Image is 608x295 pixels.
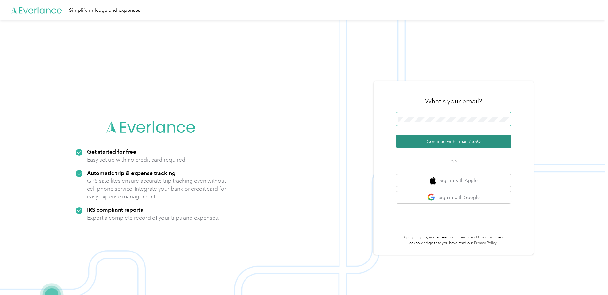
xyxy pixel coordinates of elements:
[87,170,175,176] strong: Automatic trip & expense tracking
[427,193,435,201] img: google logo
[87,156,185,164] p: Easy set up with no credit card required
[87,206,143,213] strong: IRS compliant reports
[87,177,227,200] p: GPS satellites ensure accurate trip tracking even without cell phone service. Integrate your bank...
[87,214,219,222] p: Export a complete record of your trips and expenses.
[396,191,511,204] button: google logoSign in with Google
[396,135,511,148] button: Continue with Email / SSO
[430,177,436,185] img: apple logo
[87,148,136,155] strong: Get started for free
[442,159,465,165] span: OR
[474,241,497,246] a: Privacy Policy
[396,235,511,246] p: By signing up, you agree to our and acknowledge that you have read our .
[396,174,511,187] button: apple logoSign in with Apple
[459,235,497,240] a: Terms and Conditions
[69,6,140,14] div: Simplify mileage and expenses
[425,97,482,106] h3: What's your email?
